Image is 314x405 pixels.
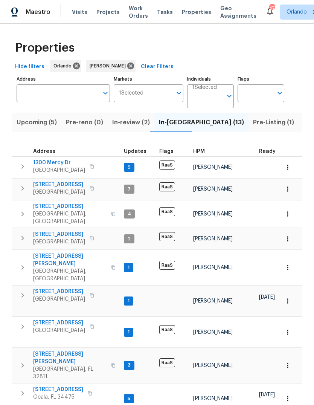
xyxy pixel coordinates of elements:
button: Clear Filters [138,60,177,74]
span: RaaS [159,232,175,241]
label: Flags [238,77,284,81]
span: Address [33,149,55,154]
button: Open [274,88,285,98]
div: Orlando [50,60,81,72]
span: In-[GEOGRAPHIC_DATA] (13) [159,117,244,128]
span: 3 [125,362,134,368]
label: Markets [114,77,184,81]
span: Properties [15,44,75,52]
span: Maestro [26,8,50,16]
span: [GEOGRAPHIC_DATA] [33,327,85,334]
label: Individuals [187,77,234,81]
span: RaaS [159,325,175,334]
span: 4 [125,211,134,217]
span: 2 [125,236,134,242]
button: Open [174,88,184,98]
span: 1 [125,264,133,271]
span: Properties [182,8,211,16]
span: Clear Filters [141,62,174,72]
span: [PERSON_NAME] [193,396,233,401]
span: RaaS [159,207,175,216]
span: [PERSON_NAME] [193,330,233,335]
span: RaaS [159,182,175,191]
span: [STREET_ADDRESS] [33,231,85,238]
span: [GEOGRAPHIC_DATA], [GEOGRAPHIC_DATA] [33,267,107,283]
span: Visits [72,8,87,16]
span: Tasks [157,9,173,15]
span: [PERSON_NAME] [193,265,233,270]
span: 1 Selected [119,90,143,96]
span: [STREET_ADDRESS][PERSON_NAME] [33,252,107,267]
span: [DATE] [259,295,275,300]
span: [STREET_ADDRESS] [33,288,85,295]
span: [PERSON_NAME] [193,236,233,241]
span: [PERSON_NAME] [193,363,233,368]
span: 1 [125,298,133,304]
span: Projects [96,8,120,16]
span: Flags [159,149,174,154]
span: [PERSON_NAME] [193,165,233,170]
span: 7 [125,186,134,193]
span: [GEOGRAPHIC_DATA], [GEOGRAPHIC_DATA] [33,210,107,225]
span: 1 [125,329,133,335]
span: HPM [193,149,205,154]
span: RaaS [159,261,175,270]
span: Pre-Listing (1) [253,117,294,128]
span: Updates [124,149,146,154]
span: [GEOGRAPHIC_DATA] [33,238,85,246]
button: Hide filters [12,60,47,74]
span: Work Orders [129,5,148,20]
span: [PERSON_NAME] [193,211,233,217]
span: RaaS [159,160,175,170]
span: [PERSON_NAME] [90,62,129,70]
span: RaaS [159,358,175,367]
span: Hide filters [15,62,44,72]
span: Orlando [53,62,75,70]
button: Open [224,91,235,101]
span: [GEOGRAPHIC_DATA], FL 32811 [33,365,107,381]
span: 9 [125,164,134,171]
span: Geo Assignments [220,5,256,20]
label: Address [17,77,110,81]
span: 5 [125,396,133,402]
span: [GEOGRAPHIC_DATA] [33,167,85,174]
span: [PERSON_NAME] [193,186,233,192]
span: Upcoming (5) [17,117,57,128]
span: In-review (2) [112,117,150,128]
span: Orlando [287,8,307,16]
span: [STREET_ADDRESS] [33,181,85,188]
span: [DATE] [259,392,275,397]
span: Ocala, FL 34475 [33,393,83,401]
span: [STREET_ADDRESS] [33,386,83,393]
div: Earliest renovation start date (first business day after COE or Checkout) [259,149,282,154]
button: Open [100,88,111,98]
span: Pre-reno (0) [66,117,103,128]
span: [PERSON_NAME] [193,298,233,304]
span: 1300 Mercy Dr [33,159,85,167]
span: Ready [259,149,276,154]
span: [GEOGRAPHIC_DATA] [33,188,85,196]
span: [STREET_ADDRESS] [33,203,107,210]
span: 1 Selected [192,84,217,91]
div: 47 [269,5,274,12]
span: [STREET_ADDRESS][PERSON_NAME] [33,350,107,365]
span: [STREET_ADDRESS] [33,319,85,327]
span: [GEOGRAPHIC_DATA] [33,295,85,303]
div: [PERSON_NAME] [86,60,136,72]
